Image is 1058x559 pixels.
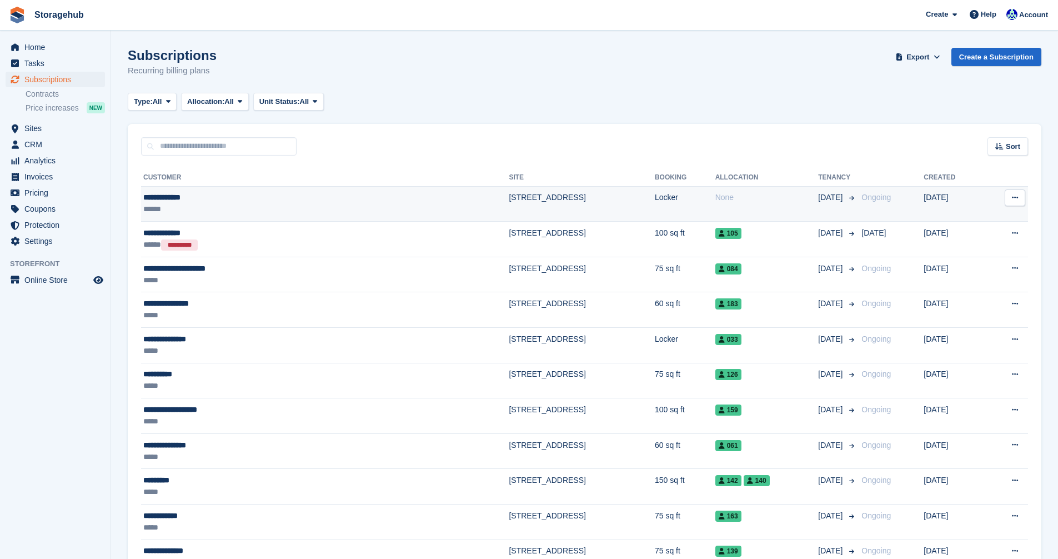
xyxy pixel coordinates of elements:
td: [STREET_ADDRESS] [509,257,654,292]
td: [DATE] [924,398,984,434]
span: 126 [715,369,741,380]
td: [DATE] [924,328,984,363]
a: Contracts [26,89,105,99]
img: stora-icon-8386f47178a22dfd0bd8f6a31ec36ba5ce8667c1dd55bd0f319d3a0aa187defe.svg [9,7,26,23]
span: Create [926,9,948,20]
span: All [224,96,234,107]
span: CRM [24,137,91,152]
td: [DATE] [924,363,984,398]
td: [DATE] [924,292,984,328]
td: [STREET_ADDRESS] [509,469,654,505]
span: 105 [715,228,741,239]
span: [DATE] [818,298,845,310]
span: All [300,96,309,107]
p: Recurring billing plans [128,64,217,77]
td: [DATE] [924,505,984,540]
span: 084 [715,263,741,274]
a: menu [6,169,105,184]
a: menu [6,217,105,233]
td: [STREET_ADDRESS] [509,433,654,469]
th: Tenancy [818,169,857,187]
span: 061 [715,440,741,451]
span: 140 [744,475,770,486]
span: Ongoing [861,441,891,450]
td: 75 sq ft [655,363,715,398]
span: 163 [715,511,741,522]
span: [DATE] [818,475,845,486]
td: 150 sq ft [655,469,715,505]
th: Site [509,169,654,187]
span: [DATE] [818,368,845,380]
span: Pricing [24,185,91,201]
button: Type: All [128,93,177,111]
th: Created [924,169,984,187]
td: 60 sq ft [655,292,715,328]
span: [DATE] [818,192,845,203]
td: 100 sq ft [655,222,715,257]
th: Allocation [715,169,819,187]
span: [DATE] [818,263,845,274]
td: 100 sq ft [655,398,715,434]
span: Ongoing [861,405,891,414]
a: menu [6,39,105,55]
span: Tasks [24,56,91,71]
span: Ongoing [861,546,891,555]
span: All [153,96,162,107]
a: menu [6,72,105,87]
span: Home [24,39,91,55]
span: 159 [715,405,741,416]
button: Export [894,48,942,66]
span: Ongoing [861,193,891,202]
span: Account [1019,9,1048,21]
a: menu [6,185,105,201]
a: Preview store [92,273,105,287]
th: Customer [141,169,509,187]
td: Locker [655,186,715,222]
span: Allocation: [187,96,224,107]
span: Analytics [24,153,91,168]
td: [STREET_ADDRESS] [509,186,654,222]
a: Storagehub [30,6,88,24]
div: None [715,192,819,203]
span: Protection [24,217,91,233]
span: Coupons [24,201,91,217]
td: [DATE] [924,222,984,257]
span: [DATE] [818,404,845,416]
span: [DATE] [818,440,845,451]
button: Allocation: All [181,93,249,111]
a: menu [6,137,105,152]
td: [STREET_ADDRESS] [509,328,654,363]
a: menu [6,56,105,71]
span: 139 [715,546,741,557]
div: NEW [87,102,105,113]
span: Ongoing [861,511,891,520]
td: [STREET_ADDRESS] [509,398,654,434]
img: Vladimir Osojnik [1006,9,1017,20]
span: Storefront [10,258,111,269]
span: Ongoing [861,264,891,273]
td: 75 sq ft [655,257,715,292]
span: [DATE] [861,228,886,237]
span: [DATE] [818,510,845,522]
a: Create a Subscription [951,48,1041,66]
a: menu [6,121,105,136]
td: [STREET_ADDRESS] [509,292,654,328]
td: [STREET_ADDRESS] [509,363,654,398]
span: Price increases [26,103,79,113]
span: Unit Status: [259,96,300,107]
a: menu [6,233,105,249]
span: Ongoing [861,370,891,378]
span: Sort [1006,141,1020,152]
td: [STREET_ADDRESS] [509,505,654,540]
span: Export [906,52,929,63]
a: Price increases NEW [26,102,105,114]
span: [DATE] [818,333,845,345]
span: Help [981,9,996,20]
span: Ongoing [861,299,891,308]
a: menu [6,272,105,288]
span: Settings [24,233,91,249]
td: 60 sq ft [655,433,715,469]
span: Invoices [24,169,91,184]
a: menu [6,153,105,168]
span: 183 [715,298,741,310]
